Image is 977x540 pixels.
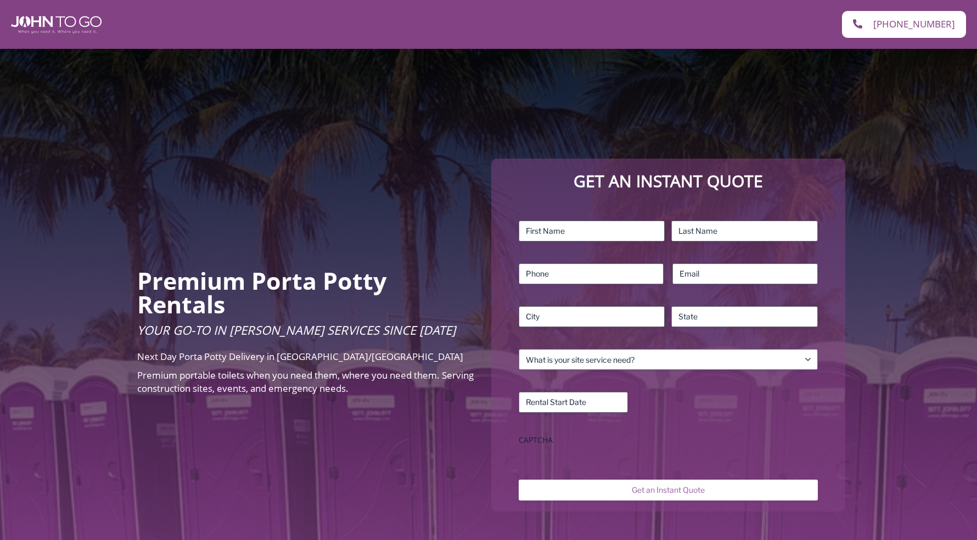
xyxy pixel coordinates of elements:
img: John To Go [11,16,102,33]
input: Get an Instant Quote [519,480,818,500]
input: First Name [519,221,665,241]
h2: Premium Porta Potty Rentals [137,269,475,316]
input: State [671,306,818,327]
input: Email [672,263,818,284]
a: [PHONE_NUMBER] [842,11,966,38]
span: Premium portable toilets when you need them, where you need them. Serving construction sites, eve... [137,369,474,395]
span: Next Day Porta Potty Delivery in [GEOGRAPHIC_DATA]/[GEOGRAPHIC_DATA] [137,350,463,363]
span: Your Go-To in [PERSON_NAME] Services Since [DATE] [137,322,456,338]
input: Rental Start Date [519,392,628,413]
input: Phone [519,263,664,284]
input: Last Name [671,221,818,241]
label: CAPTCHA [519,435,818,446]
input: City [519,306,665,327]
p: Get an Instant Quote [502,170,834,193]
span: [PHONE_NUMBER] [873,19,955,30]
